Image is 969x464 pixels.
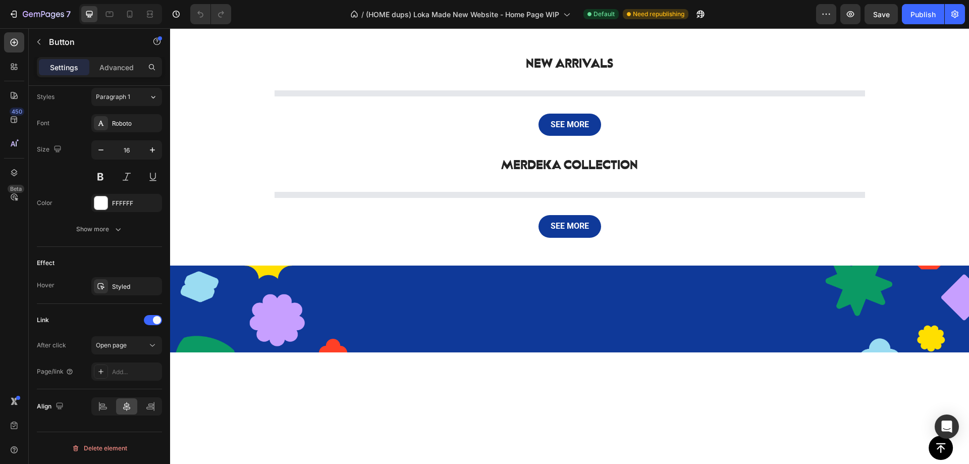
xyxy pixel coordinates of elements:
[37,198,52,208] div: Color
[366,9,559,20] span: (HOME dups) Loka Made New Website - Home Page WIP
[76,224,123,234] div: Show more
[248,128,551,146] h2: MERDEKA COLLECTION
[170,28,969,464] iframe: Design area
[873,10,890,19] span: Save
[37,281,55,290] div: Hover
[112,199,159,208] div: FFFFFF
[381,91,419,101] strong: SEE MORE
[37,316,49,325] div: Link
[8,185,24,193] div: Beta
[112,119,159,128] div: Roboto
[368,187,431,210] a: SEE MORE
[37,440,162,456] button: Delete element
[37,341,66,350] div: After click
[37,143,64,157] div: Size
[112,368,159,377] div: Add...
[91,88,162,106] button: Paragraph 1
[935,415,959,439] div: Open Intercom Messenger
[190,4,231,24] div: Undo/Redo
[37,259,55,268] div: Effect
[368,85,431,108] a: SEE MORE
[37,367,74,376] div: Page/link
[633,10,684,19] span: Need republishing
[4,4,75,24] button: 7
[594,10,615,19] span: Default
[37,119,49,128] div: Font
[99,62,134,73] p: Advanced
[50,62,78,73] p: Settings
[10,108,24,116] div: 450
[112,282,159,291] div: Styled
[96,92,130,101] span: Paragraph 1
[66,8,71,20] p: 7
[49,36,135,48] p: Button
[381,193,419,202] strong: SEE MORE
[361,9,364,20] span: /
[910,9,936,20] div: Publish
[72,442,127,454] div: Delete element
[37,400,66,414] div: Align
[902,4,944,24] button: Publish
[865,4,898,24] button: Save
[37,92,55,101] div: Styles
[37,220,162,238] button: Show more
[91,336,162,354] button: Open page
[96,341,127,349] span: Open page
